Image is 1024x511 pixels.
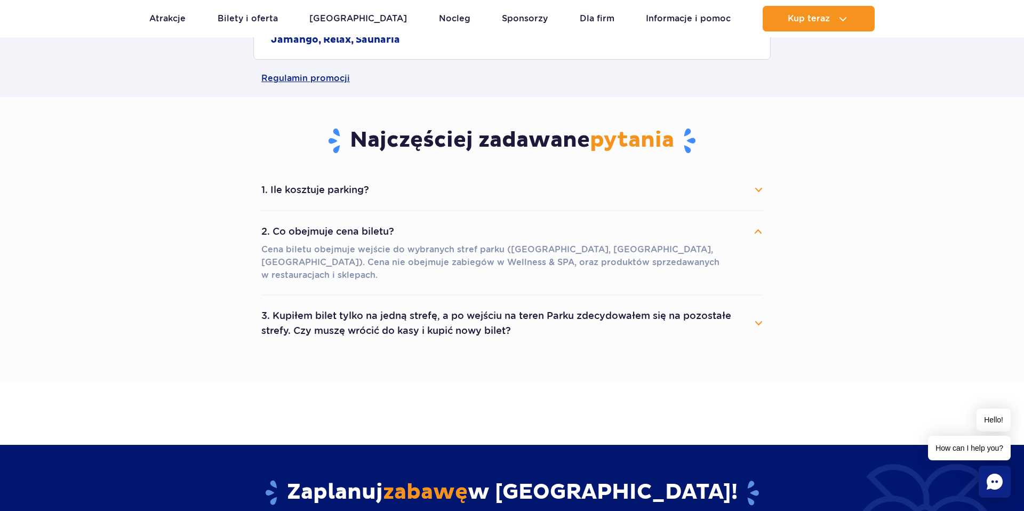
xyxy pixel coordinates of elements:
h3: Najczęściej zadawane [261,127,763,155]
a: Bilety i oferta [218,6,278,31]
a: Nocleg [439,6,470,31]
span: How can I help you? [928,436,1011,460]
div: Chat [979,466,1011,498]
a: Sponsorzy [502,6,548,31]
button: 1. Ile kosztuje parking? [261,178,763,202]
span: zabawę [383,479,468,506]
p: Cena biletu obejmuje wejście do wybranych stref parku ([GEOGRAPHIC_DATA], [GEOGRAPHIC_DATA], [GEO... [261,243,763,282]
h2: Jamango, Relax, Saunaria [271,34,400,46]
span: pytania [590,127,674,154]
a: Atrakcje [149,6,186,31]
a: Dla firm [580,6,614,31]
button: 3. Kupiłem bilet tylko na jedną strefę, a po wejściu na teren Parku zdecydowałem się na pozostałe... [261,304,763,342]
button: 2. Co obejmuje cena biletu? [261,220,763,243]
a: Informacje i pomoc [646,6,731,31]
span: Kup teraz [788,14,830,23]
span: Hello! [977,409,1011,432]
a: [GEOGRAPHIC_DATA] [309,6,407,31]
a: Regulamin promocji [261,60,763,97]
h2: Zaplanuj w [GEOGRAPHIC_DATA]! [200,479,825,507]
button: Kup teraz [763,6,875,31]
